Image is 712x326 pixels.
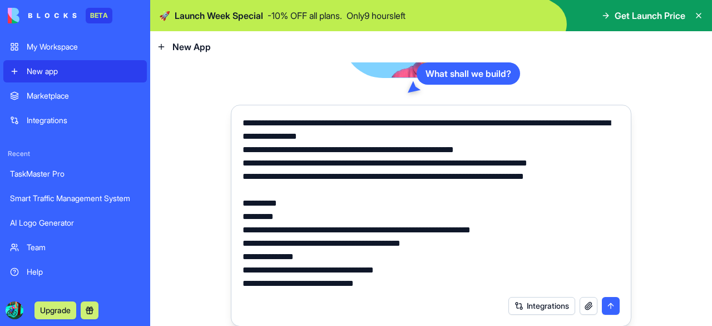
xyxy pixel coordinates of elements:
span: Launch Week Special [175,9,263,22]
div: Marketplace [27,90,140,101]
a: Help [3,261,147,283]
a: BETA [8,8,112,23]
div: Help [27,266,140,278]
a: Upgrade [34,304,76,315]
button: Integrations [508,297,575,315]
p: - 10 % OFF all plans. [268,9,342,22]
a: New app [3,60,147,82]
a: Smart Traffic Management System [3,187,147,210]
span: Get Launch Price [615,9,685,22]
div: New app [27,66,140,77]
a: Integrations [3,109,147,132]
div: My Workspace [27,41,140,52]
a: TaskMaster Pro [3,163,147,185]
span: New App [172,40,211,53]
div: Team [27,242,140,253]
p: Only 9 hours left [347,9,406,22]
button: Upgrade [34,301,76,319]
div: Integrations [27,115,140,126]
div: AI Logo Generator [10,217,140,228]
a: Team [3,236,147,259]
div: BETA [86,8,112,23]
a: AI Logo Generator [3,212,147,234]
img: ACg8ocL5M8GPNfk2QptsbJK_0DDY704O8DHD22laZMla9QPzP3IkTPth=s96-c [6,301,23,319]
span: 🚀 [159,9,170,22]
div: TaskMaster Pro [10,168,140,179]
div: What shall we build? [417,62,520,85]
div: Smart Traffic Management System [10,193,140,204]
img: logo [8,8,77,23]
a: Give feedback [3,285,147,308]
a: Marketplace [3,85,147,107]
a: My Workspace [3,36,147,58]
span: Recent [3,149,147,158]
